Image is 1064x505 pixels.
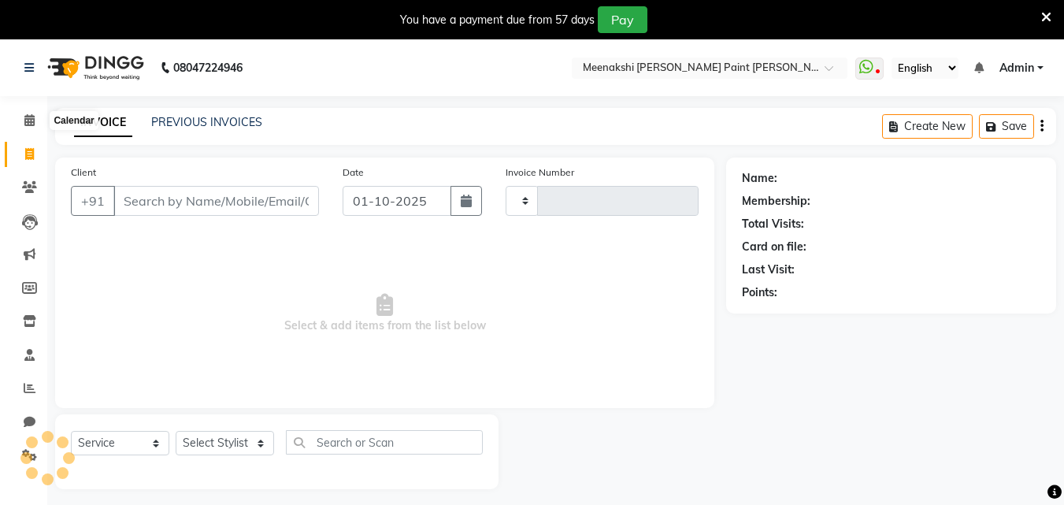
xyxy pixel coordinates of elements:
div: Calendar [50,111,98,130]
span: Admin [999,60,1034,76]
button: Create New [882,114,973,139]
div: Card on file: [742,239,806,255]
div: Total Visits: [742,216,804,232]
label: Invoice Number [506,165,574,180]
label: Date [343,165,364,180]
input: Search by Name/Mobile/Email/Code [113,186,319,216]
a: PREVIOUS INVOICES [151,115,262,129]
div: Points: [742,284,777,301]
label: Client [71,165,96,180]
div: Membership: [742,193,810,210]
img: logo [40,46,148,90]
div: Name: [742,170,777,187]
div: Last Visit: [742,262,795,278]
button: Save [979,114,1034,139]
span: Select & add items from the list below [71,235,699,392]
input: Search or Scan [286,430,483,455]
div: You have a payment due from 57 days [400,12,595,28]
button: Pay [598,6,647,33]
b: 08047224946 [173,46,243,90]
button: +91 [71,186,115,216]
